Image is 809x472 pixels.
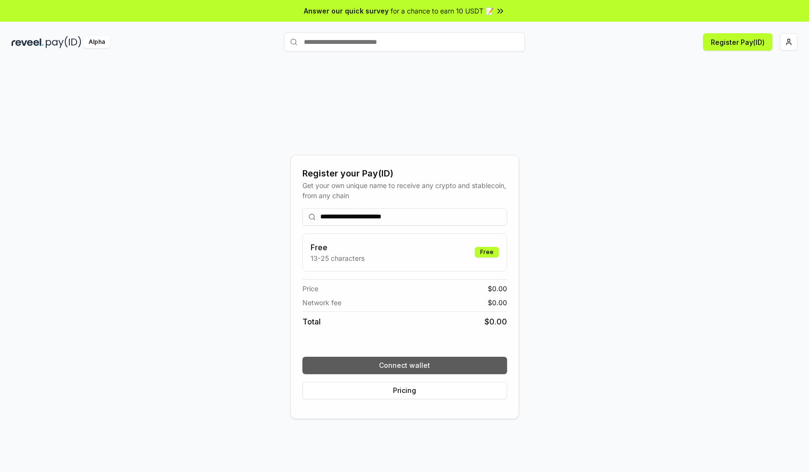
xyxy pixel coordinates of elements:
div: Free [475,247,499,257]
div: Alpha [83,36,110,48]
span: $ 0.00 [488,297,507,308]
span: for a chance to earn 10 USDT 📝 [391,6,494,16]
span: Answer our quick survey [304,6,389,16]
img: pay_id [46,36,81,48]
h3: Free [311,242,365,253]
div: Register your Pay(ID) [302,167,507,180]
p: 13-25 characters [311,253,365,263]
button: Connect wallet [302,357,507,374]
button: Pricing [302,382,507,399]
span: Total [302,316,321,327]
span: $ 0.00 [484,316,507,327]
span: $ 0.00 [488,283,507,294]
div: Get your own unique name to receive any crypto and stablecoin, from any chain [302,180,507,201]
span: Network fee [302,297,341,308]
span: Price [302,283,318,294]
img: reveel_dark [12,36,44,48]
button: Register Pay(ID) [703,33,772,51]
